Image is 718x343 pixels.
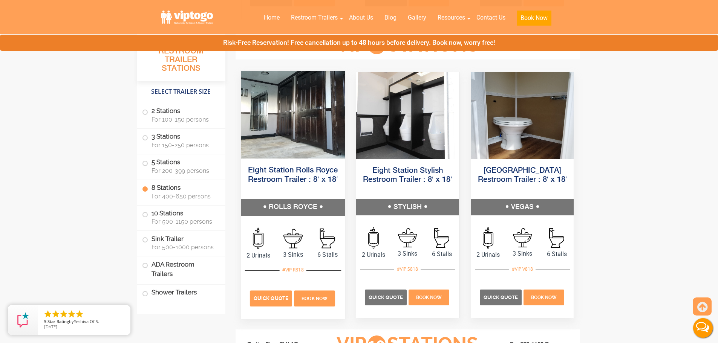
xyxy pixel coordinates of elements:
span: For 100-150 persons [152,116,216,123]
label: Sink Trailer [142,231,220,254]
a: Contact Us [471,9,511,26]
span: 3 Sinks [505,249,540,258]
img: An image of 8 station shower outside view [241,71,344,158]
li:  [75,309,84,319]
img: an icon of urinal [368,227,379,248]
img: an icon of sink [283,229,303,248]
li:  [51,309,60,319]
span: by [44,319,124,325]
label: Shower Trailers [142,285,220,301]
a: Book Now [408,293,450,300]
h3: All Portable Restroom Trailer Stations [137,36,225,81]
img: an icon of stall [434,228,449,248]
img: an icon of urinal [483,227,493,248]
a: Blog [379,9,402,26]
img: An image of 8 station shower outside view [471,72,574,159]
div: #VIP S818 [394,264,421,274]
a: [GEOGRAPHIC_DATA] Restroom Trailer : 8′ x 18′ [478,167,567,184]
label: 5 Stations [142,154,220,178]
img: an icon of stall [549,228,564,248]
img: An image of 8 station shower outside view [356,72,459,159]
label: 10 Stations [142,206,220,229]
button: Book Now [517,11,551,26]
a: Quick Quote [250,294,293,301]
h5: VEGAS [471,199,574,215]
span: 2 Urinals [356,250,390,259]
img: an icon of stall [320,228,335,248]
span: 3 Sinks [390,249,425,258]
span: For 150-250 persons [152,142,216,149]
span: Star Rating [47,319,69,324]
h5: STYLISH [356,199,459,215]
li:  [43,309,52,319]
span: Quick Quote [484,294,518,300]
span: Book Now [416,295,442,300]
span: 5 [44,319,46,324]
span: For 200-399 persons [152,167,216,174]
a: Quick Quote [480,293,523,300]
a: Gallery [402,9,432,26]
h4: Select Trailer Size [137,85,225,99]
div: #VIP V818 [509,264,536,274]
img: an icon of sink [398,228,417,247]
span: For 500-1000 persons [152,244,216,251]
a: Eight Station Stylish Restroom Trailer : 8′ x 18′ [363,167,452,184]
label: 3 Stations [142,129,220,152]
span: 6 Stalls [540,250,574,259]
label: 8 Stations [142,180,220,203]
span: For 400-650 persons [152,193,216,200]
img: an icon of sink [513,228,532,247]
div: #VIP R818 [279,265,306,274]
span: 8 [368,37,386,54]
a: Home [258,9,285,26]
a: About Us [343,9,379,26]
span: 2 Urinals [241,251,276,260]
span: Book Now [531,295,557,300]
a: Book Now [511,9,557,30]
span: 3 Sinks [276,250,310,259]
a: Quick Quote [365,293,408,300]
span: Yeshiva Of S. [74,319,99,324]
li:  [67,309,76,319]
li:  [59,309,68,319]
label: ADA Restroom Trailers [142,256,220,282]
a: Book Now [522,293,565,300]
label: 2 Stations [142,103,220,127]
h5: ROLLS ROYCE [241,199,344,215]
img: an icon of urinal [253,227,263,249]
a: Book Now [293,294,336,301]
span: For 500-1150 persons [152,218,216,225]
span: 6 Stalls [425,250,459,259]
a: Restroom Trailers [285,9,343,26]
span: Quick Quote [254,295,288,301]
span: [DATE] [44,324,57,329]
span: Book Now [302,296,328,301]
span: Quick Quote [369,294,403,300]
img: Review Rating [15,313,31,328]
a: Eight Station Rolls Royce Restroom Trailer : 8′ x 18′ [248,166,338,183]
span: 6 Stalls [310,250,345,259]
span: 2 Urinals [471,250,505,259]
a: Resources [432,9,471,26]
button: Live Chat [688,313,718,343]
h3: VIP Stations [325,35,490,56]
